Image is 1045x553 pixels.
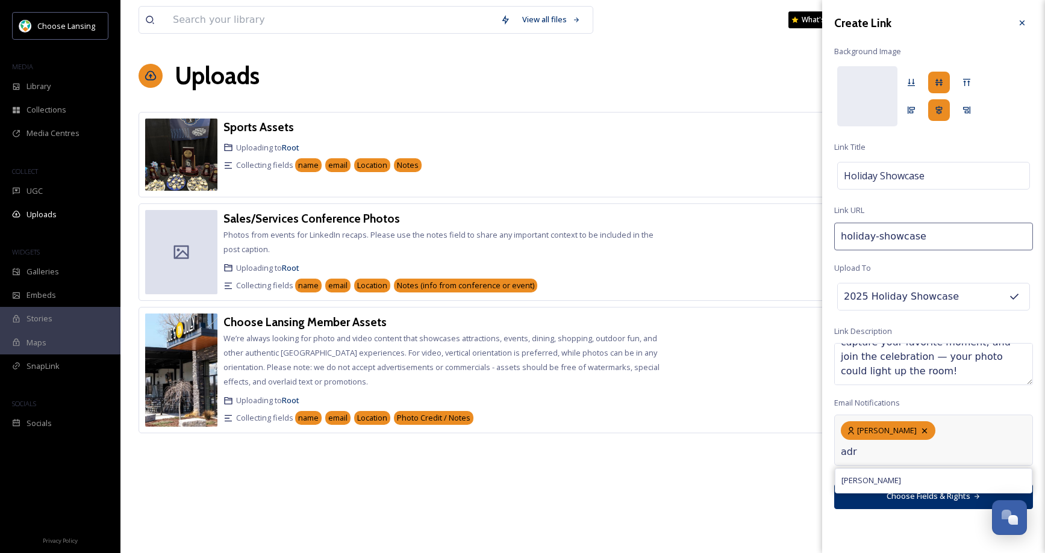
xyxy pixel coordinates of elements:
span: Link Description [834,326,892,337]
span: Collecting fields [236,412,293,424]
span: [PERSON_NAME] [857,425,917,436]
h3: Choose Lansing Member Assets [223,315,387,329]
span: email [328,280,348,291]
span: Stories [27,313,52,324]
span: Library [27,81,51,92]
span: Privacy Policy [43,537,78,545]
span: Uploads [27,209,57,220]
span: Location [357,159,387,171]
span: Link URL [834,205,864,216]
span: UGC [27,185,43,197]
span: Photos from events for LinkedIn recaps. Please use the notes field to share any important context... [223,229,654,255]
input: mylink [834,223,1033,250]
button: Open Chat [992,500,1027,535]
span: name [298,159,319,171]
button: Choose Fields & Rights [834,484,1033,508]
span: email [328,159,348,171]
span: Photo Credit / Notes [397,412,470,424]
span: Maps [27,337,46,348]
span: Galleries [27,266,59,277]
span: Socials [27,418,52,429]
a: Root [282,142,299,153]
span: Collecting fields [236,159,293,171]
span: COLLECT [12,167,38,176]
span: email [328,412,348,424]
span: name [298,280,319,291]
input: Search your library [167,7,494,33]
a: View all files [516,8,587,31]
span: Collecting fields [236,280,293,291]
span: SnapLink [27,360,60,372]
span: Uploading to [236,262,299,274]
a: Root [282,262,299,273]
img: 41c50bb0-e40e-42d3-ac72-b0e9a1760cdf.jpg [145,314,217,427]
span: Embeds [27,289,56,301]
span: Background Image [834,46,901,57]
h3: Create Link [834,14,891,32]
span: Link Title [834,141,866,153]
span: Location [357,280,387,291]
span: Media Centres [27,128,80,139]
span: Notes [397,159,419,171]
input: Start typing a name [841,445,961,459]
input: Search for a folder [838,283,970,310]
a: Root [282,395,299,406]
span: We’re always looking for photo and video content that showcases attractions, events, dining, shop... [223,333,660,387]
span: name [298,412,319,424]
span: Notes (info from conference or event) [397,280,534,291]
a: What's New [788,11,849,28]
h3: Sports Assets [223,120,294,134]
img: logo.jpeg [19,20,31,32]
h3: Sales/Services Conference Photos [223,211,400,226]
span: WIDGETS [12,247,40,256]
a: Choose Lansing Member Assets [223,314,387,331]
a: Privacy Policy [43,533,78,547]
span: Choose Lansing [37,20,95,31]
span: Upload To [834,262,871,274]
span: Uploading to [236,395,299,406]
span: SOCIALS [12,399,36,408]
span: [PERSON_NAME] [841,475,901,486]
span: MEDIA [12,62,33,71]
span: Uploading to [236,142,299,153]
span: Collections [27,104,66,116]
span: Holiday Showcase [844,168,925,183]
a: Sports Assets [223,119,294,136]
img: 3289bacc-863d-4df1-bced-aa8f9e899e68.jpg [145,119,217,191]
a: Uploads [175,58,260,94]
a: Sales/Services Conference Photos [223,210,400,227]
span: Email Notifications [834,397,900,409]
textarea: Upload your favorite event photos here and see them featured on the big screen during the Holiday... [834,343,1033,385]
span: Location [357,412,387,424]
